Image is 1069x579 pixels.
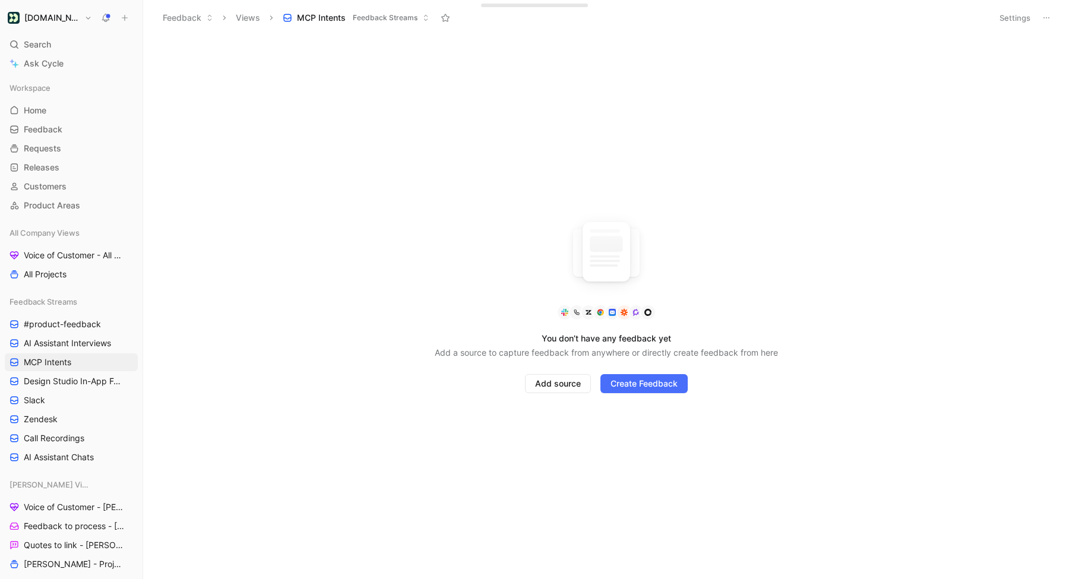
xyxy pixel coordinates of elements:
span: Add source [535,376,581,391]
div: Feedback Streams [5,293,138,311]
a: Call Recordings [5,429,138,447]
button: Feedback [157,9,219,27]
a: #product-feedback [5,315,138,333]
span: Feedback to process - [PERSON_NAME] [24,520,125,532]
span: Voice of Customer - [PERSON_NAME] [24,501,125,513]
span: AI Assistant Interviews [24,337,111,349]
div: [PERSON_NAME] Views [5,476,138,493]
span: MCP Intents [297,12,346,24]
a: MCP Intents [5,353,138,371]
div: Add a source to capture feedback from anywhere or directly create feedback from here [435,346,778,360]
span: All Projects [24,268,67,280]
div: Feedback Streams#product-feedbackAI Assistant InterviewsMCP IntentsDesign Studio In-App FeedbackS... [5,293,138,466]
span: Feedback Streams [353,12,418,24]
a: AI Assistant Interviews [5,334,138,352]
a: Customers [5,178,138,195]
img: Customer.io [8,12,20,24]
span: Feedback Streams [10,296,77,308]
span: Releases [24,162,59,173]
span: Home [24,105,46,116]
a: Design Studio In-App Feedback [5,372,138,390]
div: All Company ViewsVoice of Customer - All AreasAll Projects [5,224,138,283]
div: You don’t have any feedback yet [542,331,671,346]
div: Search [5,36,138,53]
a: Quotes to link - [PERSON_NAME] [5,536,138,554]
button: MCP IntentsFeedback Streams [277,9,435,27]
span: Quotes to link - [PERSON_NAME] [24,539,124,551]
span: Product Areas [24,200,80,211]
span: Workspace [10,82,50,94]
span: #product-feedback [24,318,101,330]
button: Views [230,9,265,27]
a: Feedback to process - [PERSON_NAME] [5,517,138,535]
div: All Company Views [5,224,138,242]
a: Voice of Customer - All Areas [5,246,138,264]
a: Ask Cycle [5,55,138,72]
span: Search [24,37,51,52]
span: All Company Views [10,227,80,239]
span: Create Feedback [611,376,678,391]
a: Feedback [5,121,138,138]
a: Voice of Customer - [PERSON_NAME] [5,498,138,516]
a: Product Areas [5,197,138,214]
img: union-DK3My0bZ.svg [590,229,623,267]
h1: [DOMAIN_NAME] [24,12,80,23]
a: Zendesk [5,410,138,428]
span: Ask Cycle [24,56,64,71]
a: Releases [5,159,138,176]
button: Create Feedback [600,374,688,393]
a: Requests [5,140,138,157]
div: Workspace [5,79,138,97]
a: Slack [5,391,138,409]
button: Customer.io[DOMAIN_NAME] [5,10,95,26]
span: Requests [24,143,61,154]
span: Customers [24,181,67,192]
span: [PERSON_NAME] Views [10,479,90,491]
a: AI Assistant Chats [5,448,138,466]
span: Zendesk [24,413,58,425]
a: [PERSON_NAME] - Projects [5,555,138,573]
span: MCP Intents [24,356,71,368]
button: Add source [525,374,591,393]
span: Design Studio In-App Feedback [24,375,124,387]
a: Home [5,102,138,119]
span: Slack [24,394,45,406]
span: Voice of Customer - All Areas [24,249,122,261]
a: All Projects [5,265,138,283]
button: Settings [994,10,1036,26]
span: [PERSON_NAME] - Projects [24,558,122,570]
span: Feedback [24,124,62,135]
span: Call Recordings [24,432,84,444]
span: AI Assistant Chats [24,451,94,463]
